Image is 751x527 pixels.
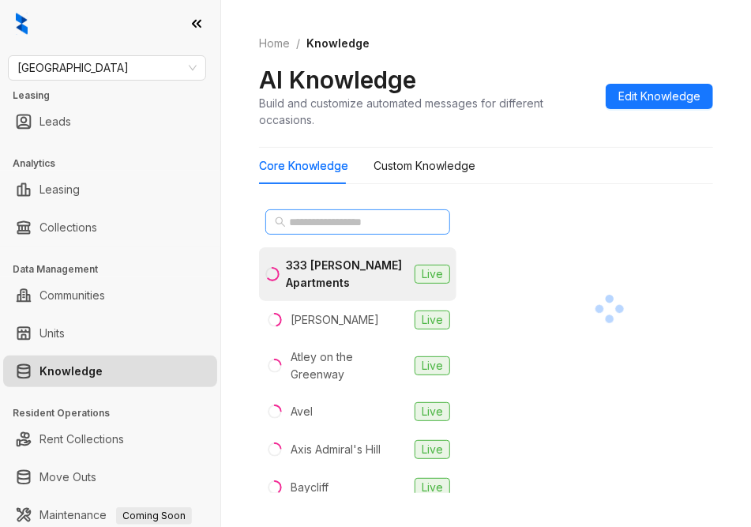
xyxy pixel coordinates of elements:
[291,441,381,458] div: Axis Admiral's Hill
[374,157,475,175] div: Custom Knowledge
[291,403,313,420] div: Avel
[415,265,450,284] span: Live
[286,257,408,292] div: 333 [PERSON_NAME] Apartments
[3,461,217,493] li: Move Outs
[618,88,700,105] span: Edit Knowledge
[13,262,220,277] h3: Data Management
[256,35,293,52] a: Home
[13,406,220,420] h3: Resident Operations
[259,95,593,128] div: Build and customize automated messages for different occasions.
[13,88,220,103] h3: Leasing
[415,478,450,497] span: Live
[39,461,96,493] a: Move Outs
[291,311,379,329] div: [PERSON_NAME]
[259,65,416,95] h2: AI Knowledge
[3,212,217,243] li: Collections
[306,36,370,50] span: Knowledge
[291,348,408,383] div: Atley on the Greenway
[39,356,103,387] a: Knowledge
[3,106,217,137] li: Leads
[3,174,217,205] li: Leasing
[13,156,220,171] h3: Analytics
[3,423,217,455] li: Rent Collections
[39,174,80,205] a: Leasing
[17,56,197,80] span: Fairfield
[116,507,192,525] span: Coming Soon
[3,356,217,387] li: Knowledge
[415,356,450,375] span: Live
[606,84,713,109] button: Edit Knowledge
[275,216,286,228] span: search
[415,402,450,421] span: Live
[39,423,124,455] a: Rent Collections
[415,440,450,459] span: Live
[16,13,28,35] img: logo
[3,280,217,311] li: Communities
[39,212,97,243] a: Collections
[39,280,105,311] a: Communities
[415,311,450,329] span: Live
[291,479,329,496] div: Baycliff
[259,157,348,175] div: Core Knowledge
[296,35,300,52] li: /
[39,106,71,137] a: Leads
[3,318,217,349] li: Units
[39,318,65,349] a: Units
